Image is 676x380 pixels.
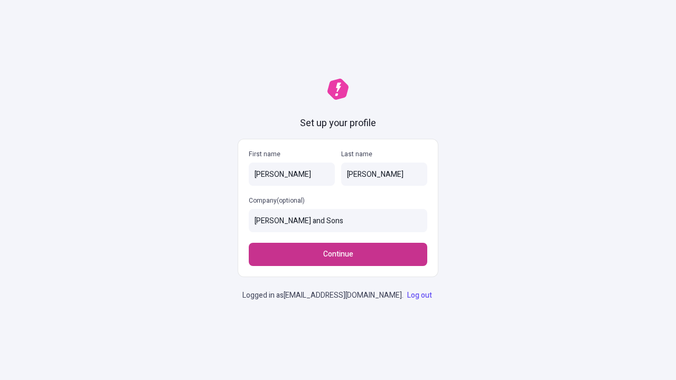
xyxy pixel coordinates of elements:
span: Continue [323,249,353,260]
h1: Set up your profile [300,117,376,130]
button: Continue [249,243,427,266]
p: Last name [341,150,427,158]
span: (optional) [277,196,305,205]
input: Last name [341,163,427,186]
p: Company [249,196,427,205]
input: Company(optional) [249,209,427,232]
p: First name [249,150,335,158]
a: Log out [405,290,434,301]
p: Logged in as [EMAIL_ADDRESS][DOMAIN_NAME] . [242,290,434,301]
input: First name [249,163,335,186]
